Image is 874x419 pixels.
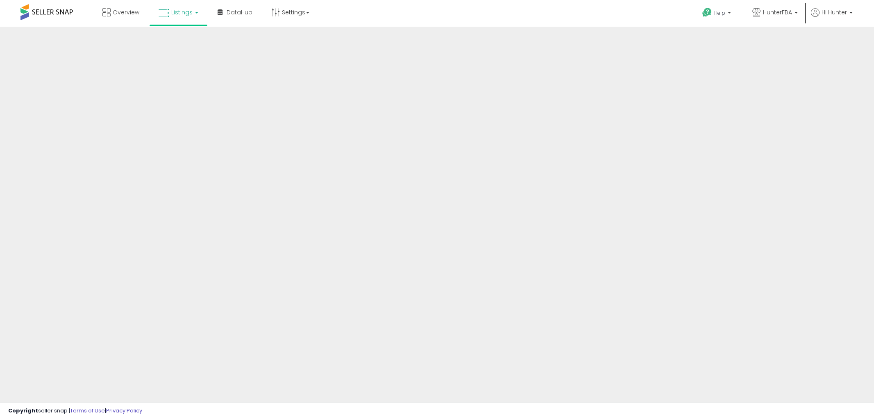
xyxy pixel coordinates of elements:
[696,1,739,27] a: Help
[811,8,853,27] a: Hi Hunter
[714,9,725,16] span: Help
[171,8,193,16] span: Listings
[702,7,712,18] i: Get Help
[227,8,252,16] span: DataHub
[113,8,139,16] span: Overview
[822,8,847,16] span: Hi Hunter
[763,8,792,16] span: HunterFBA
